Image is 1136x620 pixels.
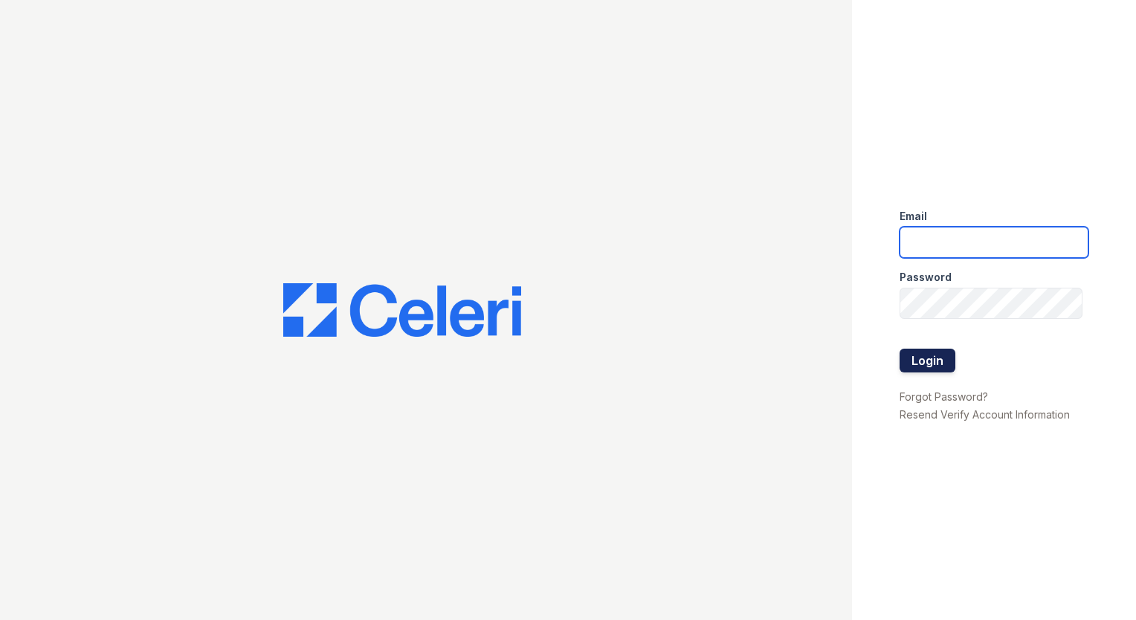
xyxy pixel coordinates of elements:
[900,349,955,372] button: Login
[283,283,521,337] img: CE_Logo_Blue-a8612792a0a2168367f1c8372b55b34899dd931a85d93a1a3d3e32e68fde9ad4.png
[900,408,1070,421] a: Resend Verify Account Information
[900,209,927,224] label: Email
[900,270,952,285] label: Password
[900,390,988,403] a: Forgot Password?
